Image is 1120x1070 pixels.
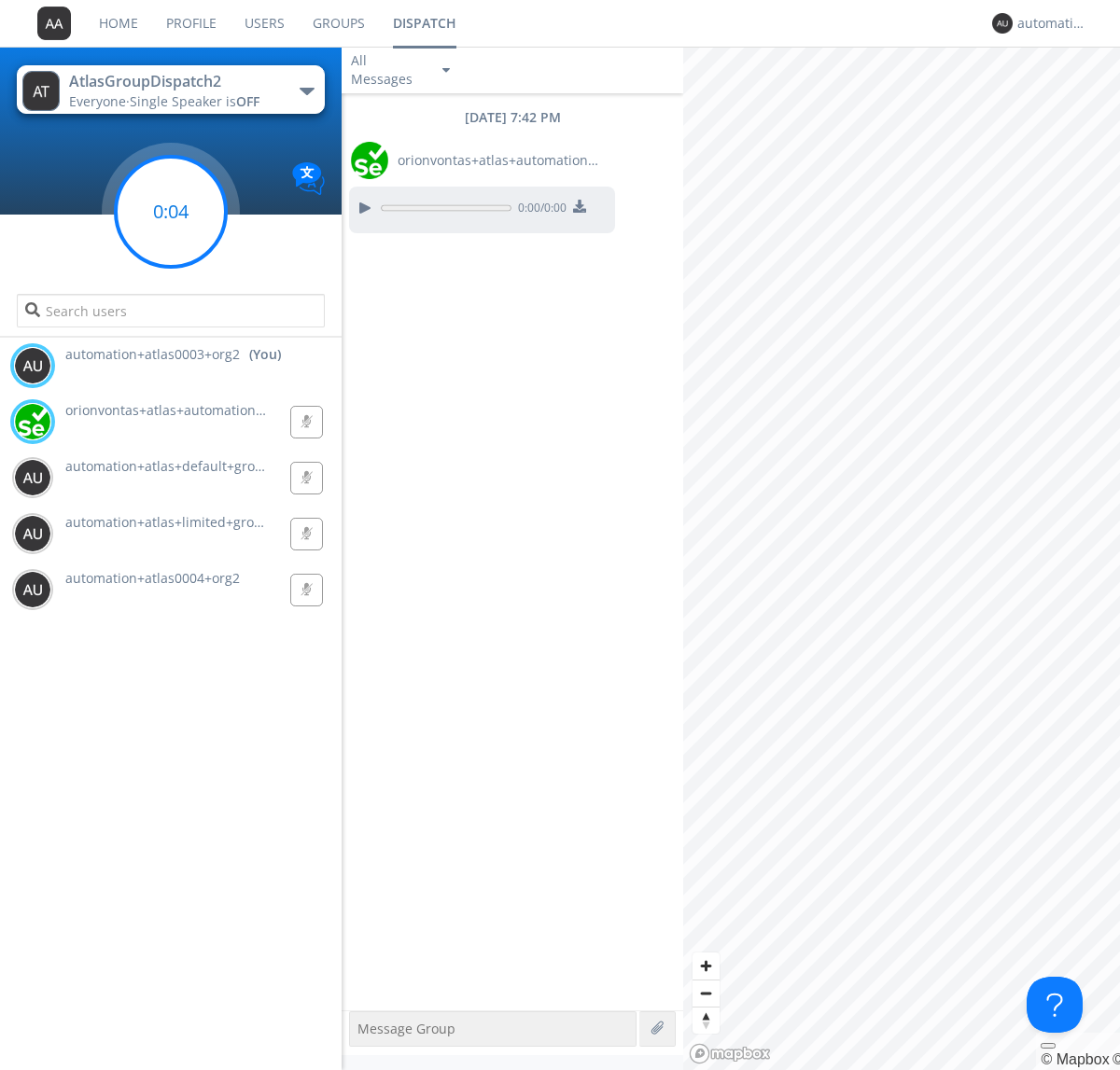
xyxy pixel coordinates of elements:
[693,980,720,1007] span: Zoom out
[65,345,240,364] span: automation+atlas0003+org2
[69,71,279,92] div: AtlasGroupDispatch2
[689,1043,771,1064] a: Mapbox logo
[342,108,683,127] div: [DATE] 7:42 PM
[992,13,1013,34] img: 373638.png
[693,1007,720,1034] button: Reset bearing to north
[65,569,240,587] span: automation+atlas0004+org2
[130,92,259,110] span: Single Speaker is
[17,65,324,114] button: AtlasGroupDispatch2Everyone·Single Speaker isOFF
[14,515,51,552] img: 373638.png
[14,347,51,384] img: 373638.png
[442,68,450,73] img: caret-down-sm.svg
[65,401,291,419] span: orionvontas+atlas+automation+org2
[1027,977,1083,1033] iframe: Toggle Customer Support
[693,1007,720,1034] span: Reset bearing to north
[693,952,720,980] button: Zoom in
[14,459,51,496] img: 373638.png
[14,403,51,440] img: 29d36aed6fa347d5a1537e7736e6aa13
[398,151,603,170] span: orionvontas+atlas+automation+org2
[573,200,586,213] img: download media button
[292,162,325,195] img: Translation enabled
[351,51,426,89] div: All Messages
[236,92,259,110] span: OFF
[1041,1051,1109,1067] a: Mapbox
[69,92,279,111] div: Everyone ·
[1017,14,1087,33] div: automation+atlas0003+org2
[1041,1043,1056,1049] button: Toggle attribution
[249,345,281,364] div: (You)
[14,571,51,608] img: 373638.png
[693,980,720,1007] button: Zoom out
[65,513,313,531] span: automation+atlas+limited+groups+org2
[65,457,307,475] span: automation+atlas+default+group+org2
[17,294,324,327] input: Search users
[22,71,60,111] img: 373638.png
[351,142,388,179] img: 29d36aed6fa347d5a1537e7736e6aa13
[37,7,71,40] img: 373638.png
[511,200,567,220] span: 0:00 / 0:00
